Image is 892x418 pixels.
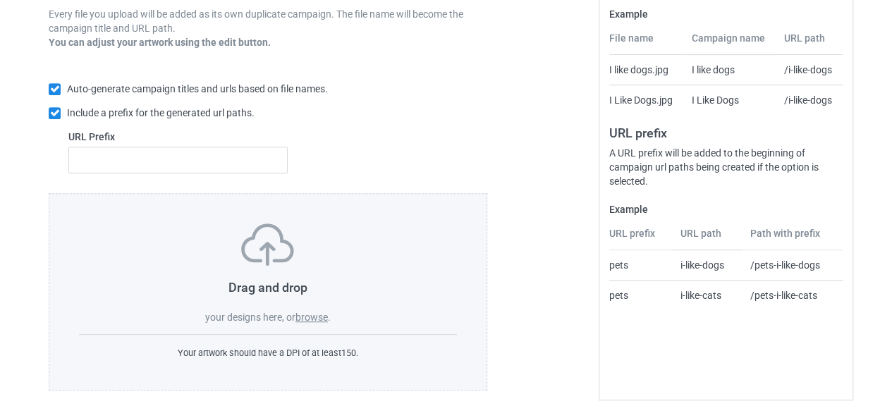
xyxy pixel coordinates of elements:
td: pets [609,280,673,310]
p: Every file you upload will be added as its own duplicate campaign. The file name will become the ... [49,7,487,35]
span: Your artwork should have a DPI of at least 150 . [178,348,358,358]
label: browse [295,312,328,323]
div: A URL prefix will be added to the beginning of campaign url paths being created if the option is ... [609,146,843,188]
th: Path with prefix [742,226,843,250]
td: /i-like-dogs [776,55,843,85]
td: I Like Dogs.jpg [609,85,683,115]
th: File name [609,31,683,55]
h3: URL prefix [609,125,843,141]
span: . [328,312,331,323]
span: Include a prefix for the generated url paths. [67,107,255,118]
th: URL path [776,31,843,55]
h3: Drag and drop [79,279,457,295]
td: I Like Dogs [684,85,777,115]
td: /pets-i-like-cats [742,280,843,310]
td: i-like-cats [673,280,743,310]
label: URL Prefix [68,130,288,144]
b: You can adjust your artwork using the edit button. [49,37,271,48]
td: /i-like-dogs [776,85,843,115]
th: URL path [673,226,743,250]
th: Campaign name [684,31,777,55]
td: I like dogs [684,55,777,85]
td: I like dogs.jpg [609,55,683,85]
td: /pets-i-like-dogs [742,250,843,280]
img: svg+xml;base64,PD94bWwgdmVyc2lvbj0iMS4wIiBlbmNvZGluZz0iVVRGLTgiPz4KPHN2ZyB3aWR0aD0iNzVweCIgaGVpZ2... [241,223,294,266]
th: URL prefix [609,226,673,250]
td: pets [609,250,673,280]
td: i-like-dogs [673,250,743,280]
label: Example [609,202,843,216]
label: Example [609,7,843,21]
span: your designs here, or [205,312,295,323]
span: Auto-generate campaign titles and urls based on file names. [67,83,328,94]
